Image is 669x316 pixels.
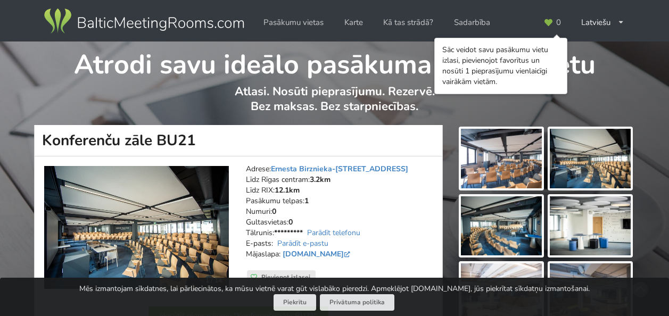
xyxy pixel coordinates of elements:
[447,12,498,33] a: Sadarbība
[271,164,408,174] a: Ernesta Birznieka-[STREET_ADDRESS]
[376,12,441,33] a: Kā tas strādā?
[35,41,634,82] h1: Atrodi savu ideālo pasākuma norises vietu
[442,45,559,87] div: Sāc veidot savu pasākumu vietu izlasi, pievienojot favorītus un nosūti 1 pieprasījumu vienlaicīgi...
[275,185,300,195] strong: 12.1km
[261,273,310,281] span: Pievienot izlasei
[277,238,328,248] a: Parādīt e-pastu
[42,6,246,36] img: Baltic Meeting Rooms
[461,129,542,188] img: Konferenču zāle BU21 | Rīga | Pasākumu vieta - galerijas bilde
[337,12,370,33] a: Karte
[288,217,293,227] strong: 0
[320,294,394,311] a: Privātuma politika
[283,249,352,259] a: [DOMAIN_NAME]
[44,166,229,289] img: Konferenču zāle | Rīga | Konferenču zāle BU21
[550,196,631,256] img: Konferenču zāle BU21 | Rīga | Pasākumu vieta - galerijas bilde
[304,196,309,206] strong: 1
[256,12,331,33] a: Pasākumu vietas
[272,206,276,217] strong: 0
[556,19,561,27] span: 0
[550,129,631,188] img: Konferenču zāle BU21 | Rīga | Pasākumu vieta - galerijas bilde
[34,125,443,156] h1: Konferenču zāle BU21
[44,166,229,289] a: Konferenču zāle | Rīga | Konferenču zāle BU21 1 / 14
[246,164,435,270] address: Adrese: Līdz Rīgas centram: Līdz RIX: Pasākumu telpas: Numuri: Gultasvietas: Tālrunis: E-pasts: M...
[307,228,360,238] a: Parādīt telefonu
[310,174,331,185] strong: 3.2km
[199,272,228,288] div: 1 / 14
[574,12,632,33] div: Latviešu
[274,294,316,311] button: Piekrītu
[35,84,634,125] p: Atlasi. Nosūti pieprasījumu. Rezervē. Bez maksas. Bez starpniecības.
[461,196,542,256] img: Konferenču zāle BU21 | Rīga | Pasākumu vieta - galerijas bilde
